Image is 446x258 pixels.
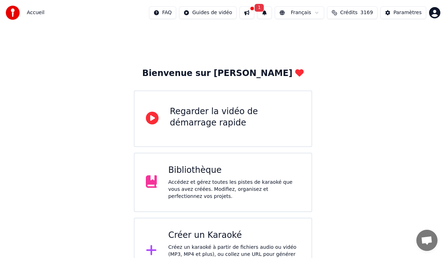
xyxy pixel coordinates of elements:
span: Crédits [340,9,357,16]
a: Ouvrir le chat [416,230,438,251]
button: Paramètres [380,6,426,19]
div: Créer un Karaoké [168,230,300,241]
button: Guides de vidéo [179,6,237,19]
div: Bibliothèque [168,165,300,176]
div: Bienvenue sur [PERSON_NAME] [142,68,304,79]
span: Accueil [27,9,44,16]
div: Accédez et gérez toutes les pistes de karaoké que vous avez créées. Modifiez, organisez et perfec... [168,179,300,200]
img: youka [6,6,20,20]
span: 3169 [361,9,373,16]
span: 1 [255,4,264,12]
div: Regarder la vidéo de démarrage rapide [170,106,300,129]
button: FAQ [149,6,176,19]
div: Paramètres [393,9,422,16]
button: Crédits3169 [327,6,377,19]
nav: breadcrumb [27,9,44,16]
button: 1 [257,6,272,19]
